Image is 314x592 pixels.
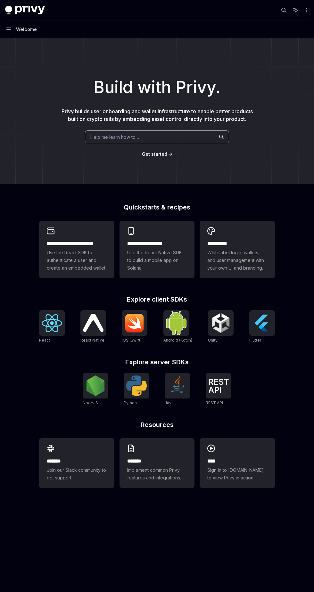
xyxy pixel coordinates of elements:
[165,373,190,406] a: JavaJava
[127,466,187,482] span: Implement common Privy features and integrations.
[208,338,218,343] span: Unity
[211,313,231,333] img: Unity
[39,359,275,365] h2: Explore server SDKs
[163,338,192,343] span: Android (Kotlin)
[47,249,107,272] span: Use the React SDK to authenticate a user and create an embedded wallet.
[39,310,65,343] a: ReactReact
[62,108,253,122] span: Privy builds user onboarding and wallet infrastructure to enable better products built on crypto ...
[120,221,195,278] a: **** **** **** ***Use the React Native SDK to build a mobile app on Solana.
[165,400,174,405] span: Java
[83,373,108,406] a: NodeJSNodeJS
[80,310,106,343] a: React NativeReact Native
[80,338,104,343] span: React Native
[124,313,145,333] img: iOS (Swift)
[120,438,195,488] a: **** **Implement common Privy features and integrations.
[39,296,275,303] h2: Explore client SDKs
[126,375,147,396] img: Python
[206,400,223,405] span: REST API
[167,375,188,396] img: Java
[207,249,267,272] span: Whitelabel login, wallets, and user management with your own UI and branding.
[142,151,167,157] a: Get started
[42,314,62,332] img: React
[208,379,229,393] img: REST API
[90,134,139,140] span: Help me learn how to…
[47,466,107,482] span: Join our Slack community to get support.
[39,338,50,343] span: React
[200,221,275,278] a: **** *****Whitelabel login, wallets, and user management with your own UI and branding.
[206,373,231,406] a: REST APIREST API
[39,422,275,428] h2: Resources
[200,438,275,488] a: ****Sign in to [DOMAIN_NAME] to view Privy in action.
[166,311,186,335] img: Android (Kotlin)
[122,310,147,343] a: iOS (Swift)iOS (Swift)
[122,338,142,343] span: iOS (Swift)
[207,466,267,482] span: Sign in to [DOMAIN_NAME] to view Privy in action.
[83,400,98,405] span: NodeJS
[16,26,37,33] div: Welcome
[249,310,275,343] a: FlutterFlutter
[249,338,261,343] span: Flutter
[163,310,192,343] a: Android (Kotlin)Android (Kotlin)
[83,314,103,332] img: React Native
[10,75,304,100] h1: Build with Privy.
[5,6,45,15] img: dark logo
[302,6,309,15] button: More actions
[124,400,137,405] span: Python
[208,310,234,343] a: UnityUnity
[39,204,275,210] h2: Quickstarts & recipes
[39,438,114,488] a: **** **Join our Slack community to get support.
[85,375,106,396] img: NodeJS
[124,373,149,406] a: PythonPython
[252,313,272,333] img: Flutter
[127,249,187,272] span: Use the React Native SDK to build a mobile app on Solana.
